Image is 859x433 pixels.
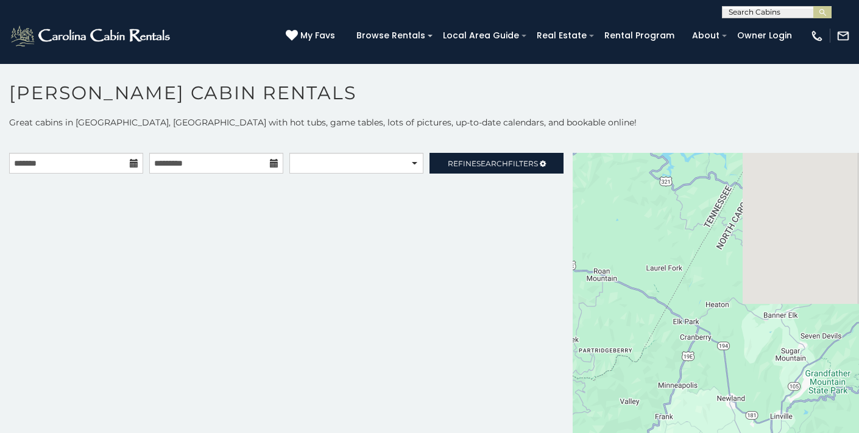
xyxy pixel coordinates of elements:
span: Search [476,159,508,168]
span: My Favs [300,29,335,42]
img: mail-regular-white.png [836,29,850,43]
span: Refine Filters [448,159,538,168]
a: Owner Login [731,26,798,45]
a: Real Estate [531,26,593,45]
img: White-1-2.png [9,24,174,48]
a: Local Area Guide [437,26,525,45]
a: RefineSearchFilters [430,153,564,174]
a: Browse Rentals [350,26,431,45]
a: My Favs [286,29,338,43]
a: About [686,26,726,45]
img: phone-regular-white.png [810,29,824,43]
a: Rental Program [598,26,680,45]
